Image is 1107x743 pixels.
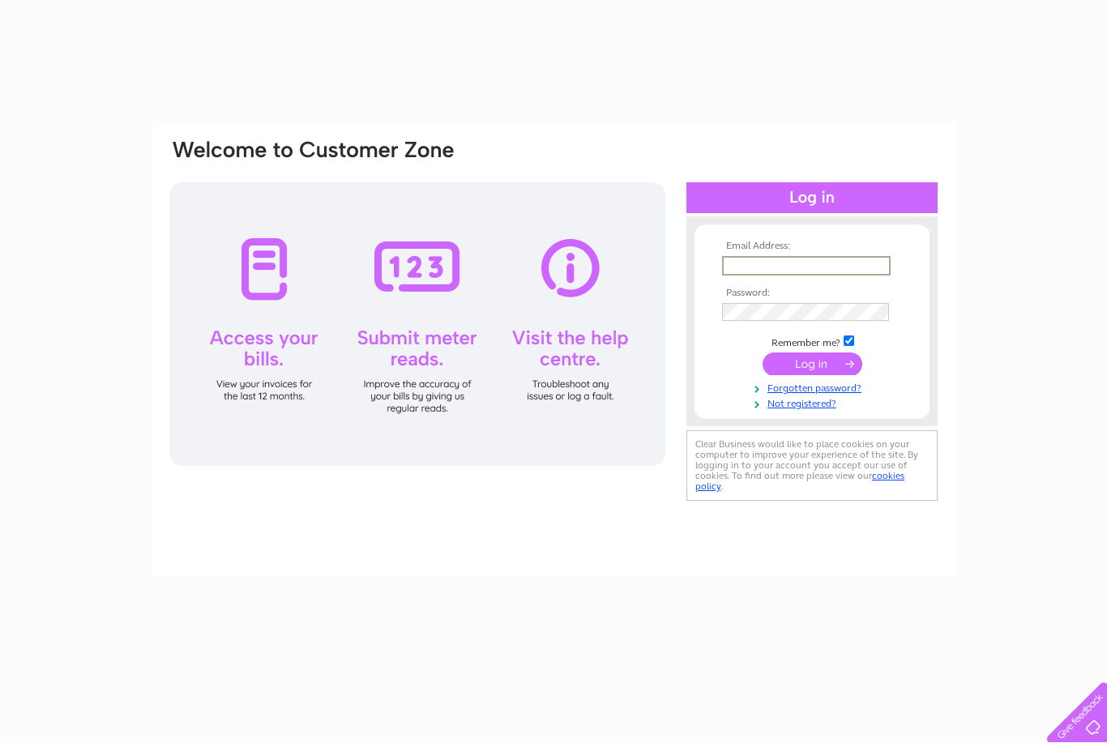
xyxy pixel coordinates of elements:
a: cookies policy [695,470,904,492]
a: Not registered? [722,395,906,410]
th: Password: [718,288,906,299]
div: Clear Business would like to place cookies on your computer to improve your experience of the sit... [686,430,938,501]
a: Forgotten password? [722,379,906,395]
input: Submit [763,352,862,375]
td: Remember me? [718,333,906,349]
th: Email Address: [718,241,906,252]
